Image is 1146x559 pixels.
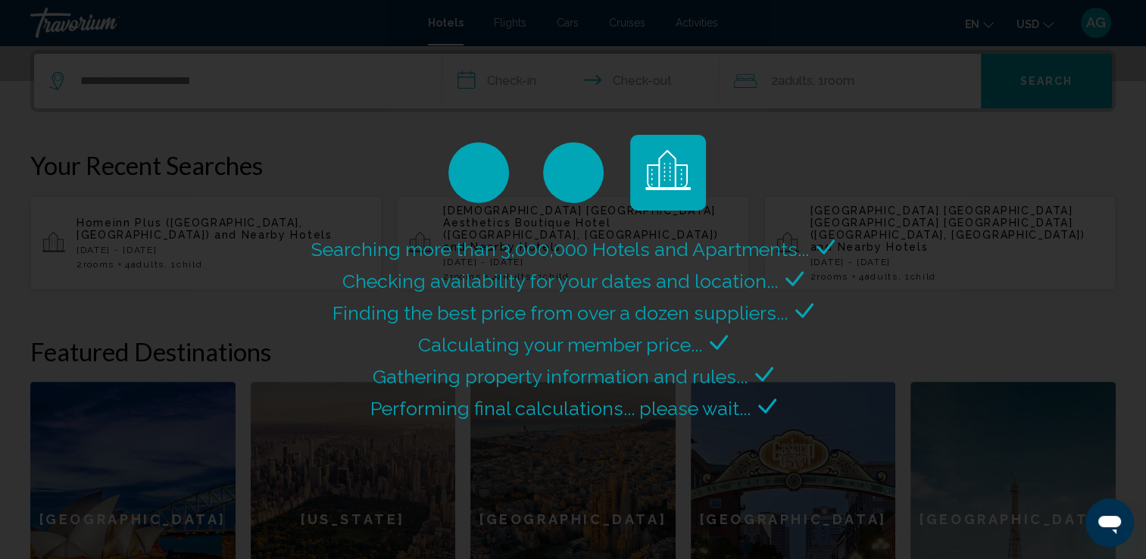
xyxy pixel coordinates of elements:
span: Finding the best price from over a dozen suppliers... [333,301,788,324]
span: Calculating your member price... [418,333,702,356]
span: Performing final calculations... please wait... [370,397,751,420]
span: Gathering property information and rules... [373,365,748,388]
span: Checking availability for your dates and location... [342,270,778,292]
span: Searching more than 3,000,000 Hotels and Apartments... [311,238,809,261]
iframe: Кнопка запуска окна обмена сообщениями [1085,498,1134,547]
